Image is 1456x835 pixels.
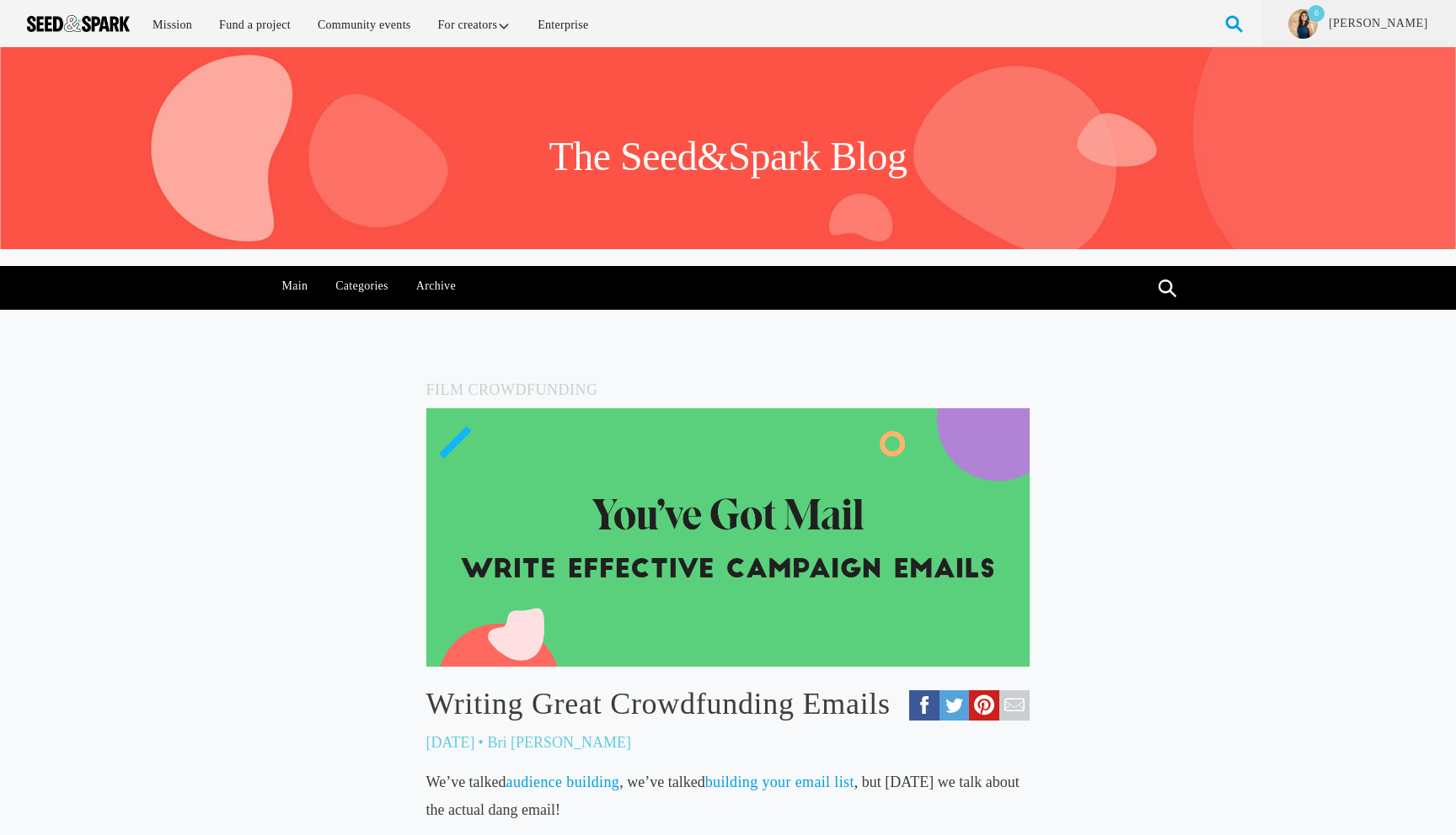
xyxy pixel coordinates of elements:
[426,377,1030,402] h5: Film Crowdfunding
[426,774,1020,817] span: We’ve talked , we’ve talked , but [DATE] we talk about the actual dang email!
[426,408,1030,667] img: blog%20header%2011.png
[526,7,600,43] a: Enterprise
[1327,15,1429,32] a: [PERSON_NAME]
[426,729,475,756] p: [DATE]
[273,266,317,306] a: Main
[705,774,854,790] a: building your email list
[506,774,620,790] a: audience building
[426,686,1030,722] a: Writing Great Crowdfunding Emails
[1308,5,1325,22] p: 6
[27,15,130,32] img: Seed amp; Spark
[1288,9,1318,39] img: b1bbadc1a118337e.jpg
[479,729,631,756] p: • Bri [PERSON_NAME]
[407,266,464,306] a: Archive
[141,7,204,43] a: Mission
[207,7,302,43] a: Fund a project
[549,131,907,182] h1: The Seed&Spark Blog
[306,7,423,43] a: Community events
[426,7,523,43] a: For creators
[327,266,398,306] a: Categories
